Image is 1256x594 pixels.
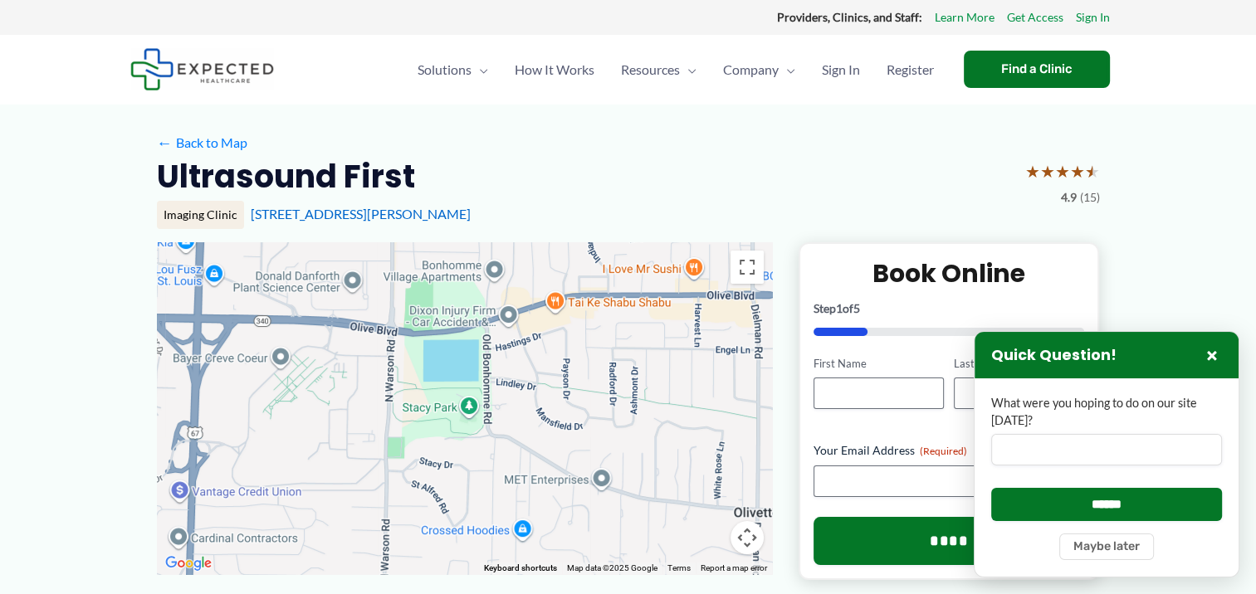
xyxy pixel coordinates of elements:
[710,41,809,99] a: CompanyMenu Toggle
[873,41,947,99] a: Register
[814,303,1085,314] p: Step of
[157,201,244,229] div: Imaging Clinic
[809,41,873,99] a: Sign In
[251,206,471,222] a: [STREET_ADDRESS][PERSON_NAME]
[935,7,995,28] a: Learn More
[157,156,415,197] h2: Ultrasound First
[991,346,1117,365] h3: Quick Question!
[991,395,1222,429] label: What were you hoping to do on our site [DATE]?
[501,41,608,99] a: How It Works
[701,563,767,572] a: Report a map error
[161,553,216,574] img: Google
[1055,156,1070,187] span: ★
[1080,187,1100,208] span: (15)
[814,356,944,372] label: First Name
[484,562,557,574] button: Keyboard shortcuts
[964,51,1110,88] a: Find a Clinic
[836,301,843,315] span: 1
[1061,187,1077,208] span: 4.9
[779,41,795,99] span: Menu Toggle
[777,10,922,24] strong: Providers, Clinics, and Staff:
[1007,7,1063,28] a: Get Access
[723,41,779,99] span: Company
[1070,156,1085,187] span: ★
[1085,156,1100,187] span: ★
[853,301,860,315] span: 5
[404,41,947,99] nav: Primary Site Navigation
[472,41,488,99] span: Menu Toggle
[887,41,934,99] span: Register
[1025,156,1040,187] span: ★
[822,41,860,99] span: Sign In
[731,251,764,284] button: Toggle fullscreen view
[1040,156,1055,187] span: ★
[1202,345,1222,365] button: Close
[1076,7,1110,28] a: Sign In
[404,41,501,99] a: SolutionsMenu Toggle
[814,257,1085,290] h2: Book Online
[161,553,216,574] a: Open this area in Google Maps (opens a new window)
[130,48,274,90] img: Expected Healthcare Logo - side, dark font, small
[515,41,594,99] span: How It Works
[814,442,1085,459] label: Your Email Address
[954,356,1084,372] label: Last Name
[667,563,691,572] a: Terms (opens in new tab)
[418,41,472,99] span: Solutions
[731,521,764,554] button: Map camera controls
[608,41,710,99] a: ResourcesMenu Toggle
[157,134,173,150] span: ←
[621,41,680,99] span: Resources
[680,41,696,99] span: Menu Toggle
[1059,533,1154,560] button: Maybe later
[567,563,657,572] span: Map data ©2025 Google
[157,130,247,155] a: ←Back to Map
[920,445,967,457] span: (Required)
